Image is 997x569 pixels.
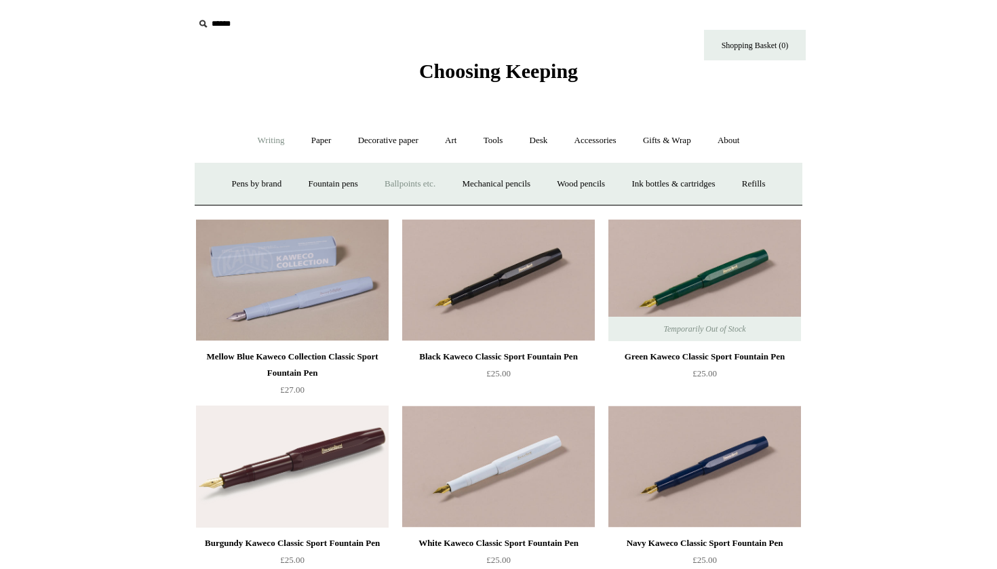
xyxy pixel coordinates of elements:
[704,30,806,60] a: Shopping Basket (0)
[402,406,595,528] a: White Kaweco Classic Sport Fountain Pen White Kaweco Classic Sport Fountain Pen
[406,349,591,365] div: Black Kaweco Classic Sport Fountain Pen
[402,349,595,404] a: Black Kaweco Classic Sport Fountain Pen £25.00
[608,219,801,341] a: Green Kaweco Classic Sport Fountain Pen Green Kaweco Classic Sport Fountain Pen Temporarily Out o...
[612,535,798,551] div: Navy Kaweco Classic Sport Fountain Pen
[372,166,448,202] a: Ballpoints etc.
[196,219,389,341] a: Mellow Blue Kaweco Collection Classic Sport Fountain Pen Mellow Blue Kaweco Collection Classic Sp...
[199,349,385,381] div: Mellow Blue Kaweco Collection Classic Sport Fountain Pen
[705,123,752,159] a: About
[296,166,370,202] a: Fountain pens
[517,123,560,159] a: Desk
[692,368,717,378] span: £25.00
[471,123,515,159] a: Tools
[619,166,727,202] a: Ink bottles & cartridges
[196,219,389,341] img: Mellow Blue Kaweco Collection Classic Sport Fountain Pen
[220,166,294,202] a: Pens by brand
[608,219,801,341] img: Green Kaweco Classic Sport Fountain Pen
[402,406,595,528] img: White Kaweco Classic Sport Fountain Pen
[608,406,801,528] img: Navy Kaweco Classic Sport Fountain Pen
[631,123,703,159] a: Gifts & Wrap
[280,555,305,565] span: £25.00
[486,368,511,378] span: £25.00
[486,555,511,565] span: £25.00
[402,219,595,341] a: Black Kaweco Classic Sport Fountain Pen Black Kaweco Classic Sport Fountain Pen
[196,406,389,528] a: Burgundy Kaweco Classic Sport Fountain Pen Burgundy Kaweco Classic Sport Fountain Pen
[280,385,305,395] span: £27.00
[692,555,717,565] span: £25.00
[299,123,344,159] a: Paper
[450,166,543,202] a: Mechanical pencils
[608,406,801,528] a: Navy Kaweco Classic Sport Fountain Pen Navy Kaweco Classic Sport Fountain Pen
[196,406,389,528] img: Burgundy Kaweco Classic Sport Fountain Pen
[562,123,629,159] a: Accessories
[433,123,469,159] a: Art
[199,535,385,551] div: Burgundy Kaweco Classic Sport Fountain Pen
[608,349,801,404] a: Green Kaweco Classic Sport Fountain Pen £25.00
[196,349,389,404] a: Mellow Blue Kaweco Collection Classic Sport Fountain Pen £27.00
[730,166,778,202] a: Refills
[402,219,595,341] img: Black Kaweco Classic Sport Fountain Pen
[545,166,617,202] a: Wood pencils
[346,123,431,159] a: Decorative paper
[406,535,591,551] div: White Kaweco Classic Sport Fountain Pen
[612,349,798,365] div: Green Kaweco Classic Sport Fountain Pen
[246,123,297,159] a: Writing
[419,71,578,80] a: Choosing Keeping
[650,317,759,341] span: Temporarily Out of Stock
[419,60,578,82] span: Choosing Keeping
